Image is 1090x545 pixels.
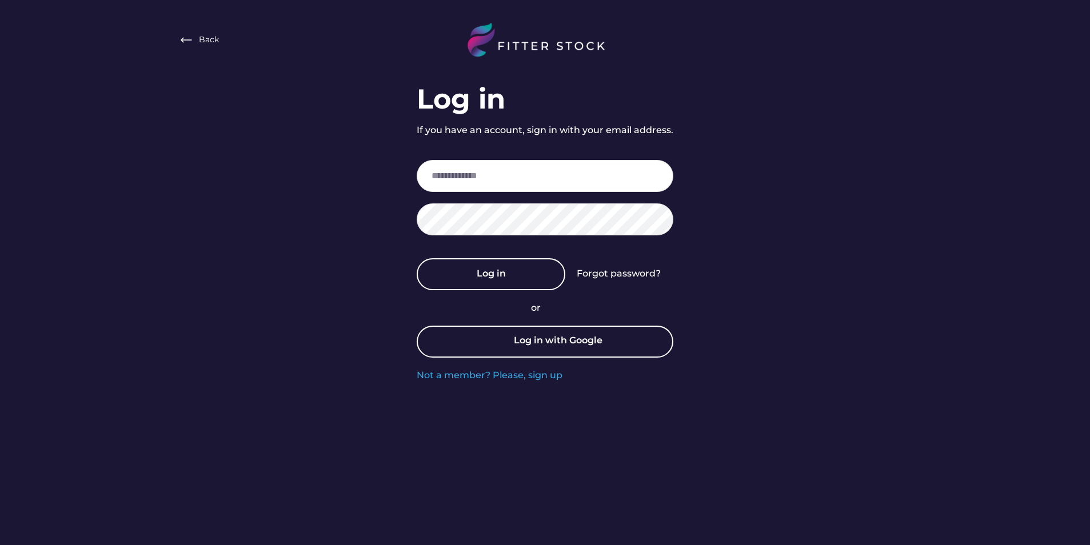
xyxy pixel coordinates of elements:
img: LOGO%20%282%29.svg [468,23,622,57]
div: Forgot password? [577,267,661,280]
img: Frame%20%282%29.svg [179,33,193,47]
div: If you have an account, sign in with your email address. [417,124,673,137]
div: Log in with Google [514,334,602,349]
div: Not a member? Please, sign up [417,369,562,382]
div: or [531,302,560,314]
div: Back [199,34,219,46]
img: yH5BAEAAAAALAAAAAABAAEAAAIBRAA7 [488,333,505,350]
div: Log in [417,80,505,118]
button: Log in [417,258,565,290]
